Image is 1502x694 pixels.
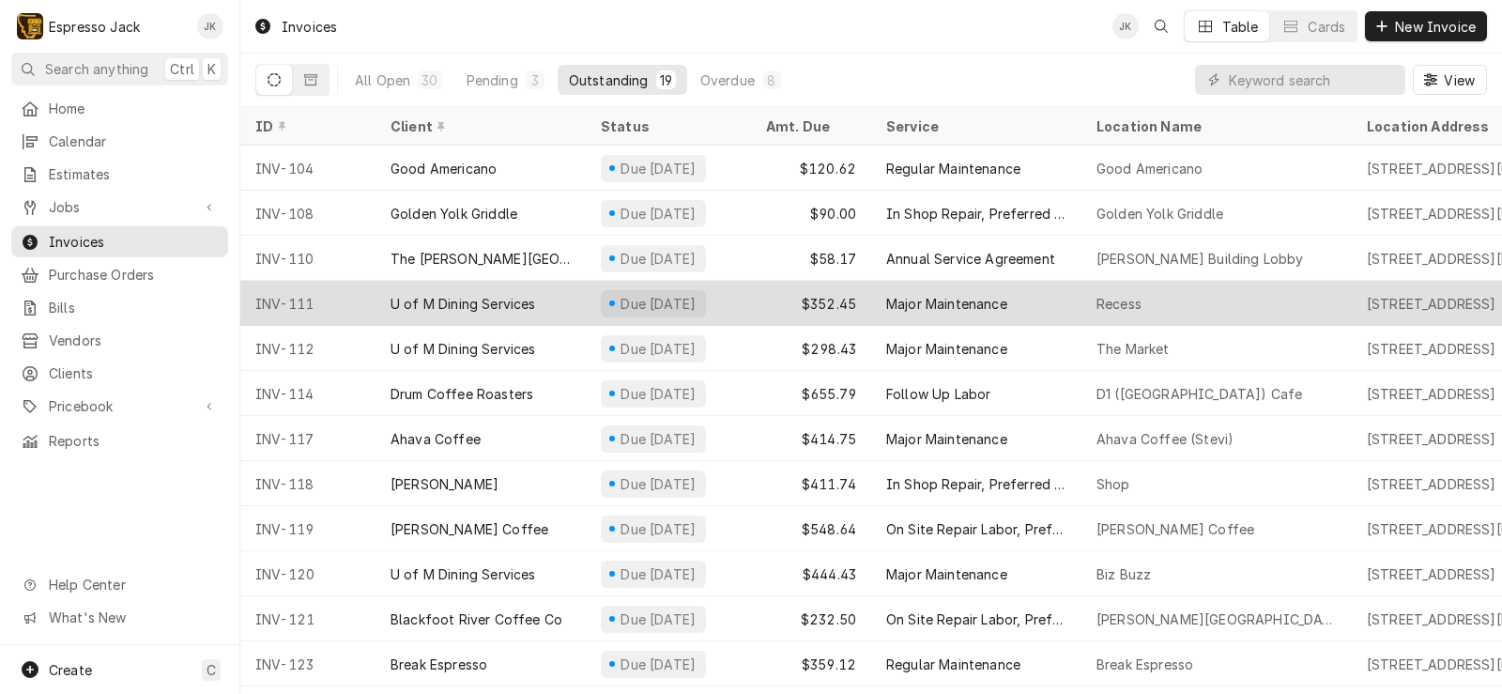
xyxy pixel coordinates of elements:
[240,371,375,416] div: INV-114
[1367,294,1496,314] div: [STREET_ADDRESS]
[391,474,498,494] div: [PERSON_NAME]
[529,70,541,90] div: 3
[886,655,1020,674] div: Regular Maintenance
[1096,655,1193,674] div: Break Espresso
[619,609,698,629] div: Due [DATE]
[17,13,43,39] div: E
[240,326,375,371] div: INV-112
[207,59,216,79] span: K
[391,564,536,584] div: U of M Dining Services
[11,159,228,190] a: Estimates
[1365,11,1487,41] button: New Invoice
[49,298,219,317] span: Bills
[619,339,698,359] div: Due [DATE]
[1096,384,1302,404] div: D1 ([GEOGRAPHIC_DATA]) Cafe
[619,294,698,314] div: Due [DATE]
[886,249,1055,269] div: Annual Service Agreement
[1096,249,1303,269] div: [PERSON_NAME] Building Lobby
[751,326,871,371] div: $298.43
[240,596,375,641] div: INV-121
[1096,116,1333,136] div: Location Name
[49,197,191,217] span: Jobs
[45,59,148,79] span: Search anything
[1367,474,1496,494] div: [STREET_ADDRESS]
[751,416,871,461] div: $414.75
[391,159,497,178] div: Good Americano
[886,204,1066,224] div: In Shop Repair, Preferred Rate
[1096,159,1203,178] div: Good Americano
[11,53,228,85] button: Search anythingCtrlK
[391,519,548,539] div: [PERSON_NAME] Coffee
[751,371,871,416] div: $655.79
[1096,564,1151,584] div: Biz Buzz
[619,564,698,584] div: Due [DATE]
[751,641,871,686] div: $359.12
[391,339,536,359] div: U of M Dining Services
[170,59,194,79] span: Ctrl
[391,294,536,314] div: U of M Dining Services
[355,70,410,90] div: All Open
[1096,474,1130,494] div: Shop
[391,609,562,629] div: Blackfoot River Coffee Co
[49,363,219,383] span: Clients
[240,551,375,596] div: INV-120
[240,281,375,326] div: INV-111
[240,191,375,236] div: INV-108
[49,17,140,37] div: Espresso Jack
[619,655,698,674] div: Due [DATE]
[1391,17,1479,37] span: New Invoice
[886,519,1066,539] div: On Site Repair Labor, Prefered Rate, Regular Hours
[751,236,871,281] div: $58.17
[11,192,228,223] a: Go to Jobs
[11,325,228,356] a: Vendors
[751,551,871,596] div: $444.43
[1096,339,1170,359] div: The Market
[11,391,228,422] a: Go to Pricebook
[49,396,191,416] span: Pricebook
[49,232,219,252] span: Invoices
[1096,204,1223,224] div: Golden Yolk Griddle
[240,236,375,281] div: INV-110
[391,249,571,269] div: The [PERSON_NAME][GEOGRAPHIC_DATA]
[391,204,517,224] div: Golden Yolk Griddle
[619,474,698,494] div: Due [DATE]
[11,93,228,124] a: Home
[886,609,1066,629] div: On Site Repair Labor, Prefered Rate, Regular Hours
[886,159,1020,178] div: Regular Maintenance
[1413,65,1487,95] button: View
[886,564,1007,584] div: Major Maintenance
[886,339,1007,359] div: Major Maintenance
[751,506,871,551] div: $548.64
[1367,339,1496,359] div: [STREET_ADDRESS]
[700,70,755,90] div: Overdue
[197,13,223,39] div: JK
[391,116,567,136] div: Client
[619,384,698,404] div: Due [DATE]
[240,146,375,191] div: INV-104
[619,429,698,449] div: Due [DATE]
[11,292,228,323] a: Bills
[886,384,990,404] div: Follow Up Labor
[660,70,672,90] div: 19
[1222,17,1259,37] div: Table
[601,116,732,136] div: Status
[11,425,228,456] a: Reports
[17,13,43,39] div: Espresso Jack's Avatar
[751,281,871,326] div: $352.45
[49,431,219,451] span: Reports
[11,126,228,157] a: Calendar
[1229,65,1396,95] input: Keyword search
[569,70,649,90] div: Outstanding
[619,519,698,539] div: Due [DATE]
[1440,70,1479,90] span: View
[11,226,228,257] a: Invoices
[619,159,698,178] div: Due [DATE]
[886,474,1066,494] div: In Shop Repair, Preferred Rate
[1308,17,1345,37] div: Cards
[49,99,219,118] span: Home
[1367,429,1496,449] div: [STREET_ADDRESS]
[619,204,698,224] div: Due [DATE]
[197,13,223,39] div: Jack Kehoe's Avatar
[751,461,871,506] div: $411.74
[1367,564,1496,584] div: [STREET_ADDRESS]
